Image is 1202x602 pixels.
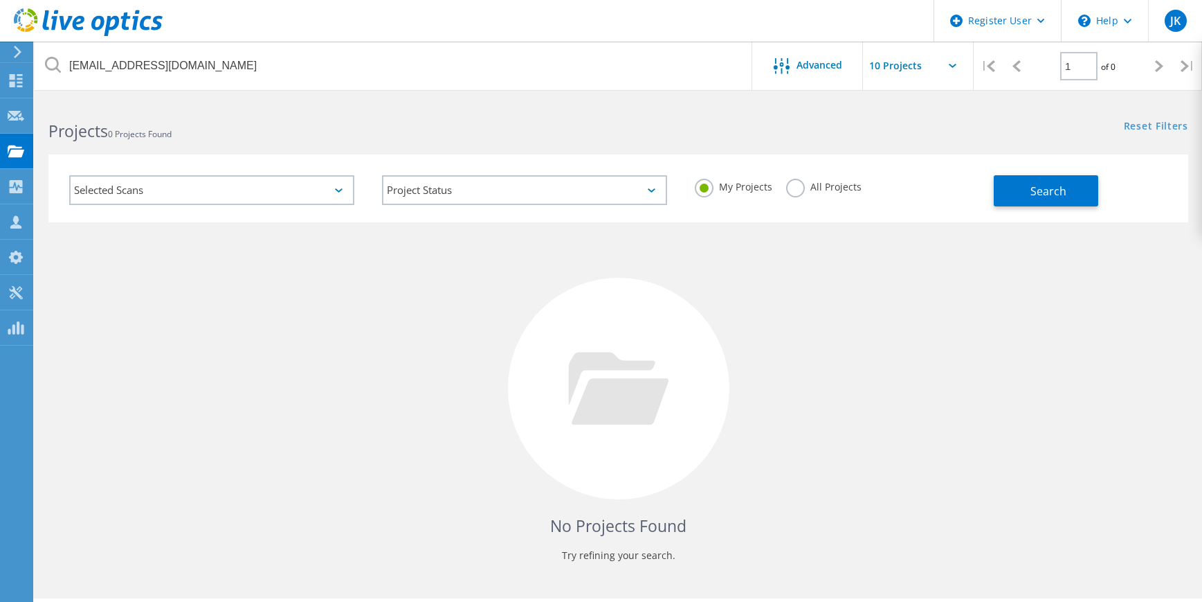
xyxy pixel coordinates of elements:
span: Advanced [796,60,842,70]
p: Try refining your search. [62,545,1174,567]
span: JK [1170,15,1181,26]
span: 0 Projects Found [108,128,172,140]
div: Selected Scans [69,175,354,205]
a: Live Optics Dashboard [14,29,163,39]
button: Search [994,175,1098,206]
h4: No Projects Found [62,515,1174,538]
b: Projects [48,120,108,142]
label: My Projects [695,179,772,192]
input: Search projects by name, owner, ID, company, etc [35,42,753,90]
span: Search [1030,184,1066,199]
div: | [1174,42,1202,91]
span: of 0 [1101,61,1116,73]
a: Reset Filters [1124,121,1188,133]
div: Project Status [382,175,667,205]
label: All Projects [786,179,862,192]
svg: \n [1078,15,1091,27]
div: | [974,42,1002,91]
